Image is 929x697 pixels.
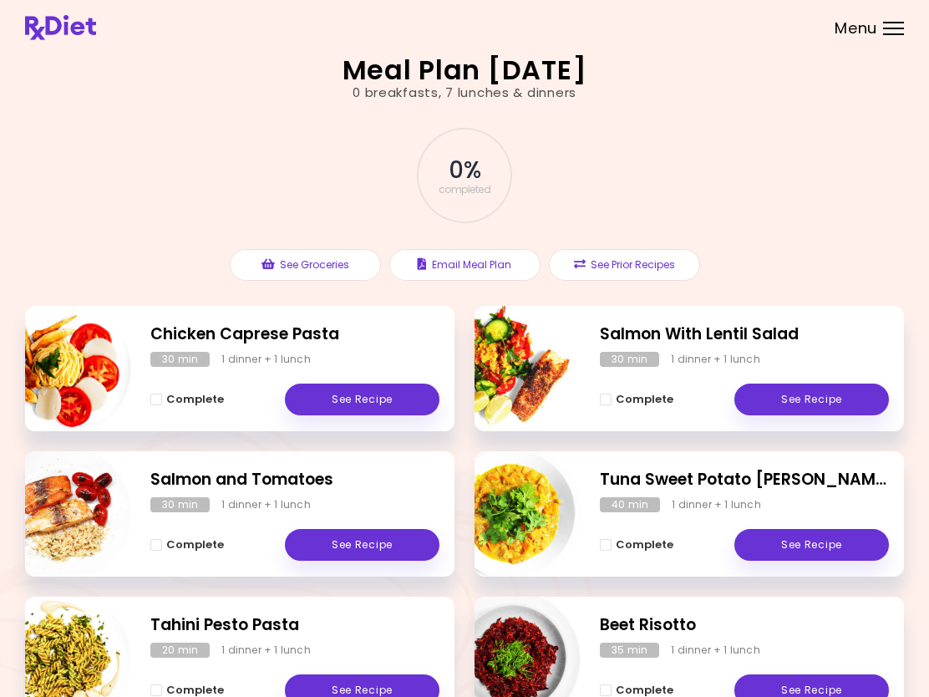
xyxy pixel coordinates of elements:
[600,352,659,367] div: 30 min
[835,21,877,36] span: Menu
[600,389,673,410] button: Complete - Salmon With Lentil Salad
[166,393,224,406] span: Complete
[442,445,581,583] img: Info - Tuna Sweet Potato Curry
[150,535,224,555] button: Complete - Salmon and Tomatoes
[549,249,700,281] button: See Prior Recipes
[150,613,439,638] h2: Tahini Pesto Pasta
[672,497,761,512] div: 1 dinner + 1 lunch
[439,185,491,195] span: completed
[150,643,210,658] div: 20 min
[150,352,210,367] div: 30 min
[449,156,480,185] span: 0 %
[25,15,96,40] img: RxDiet
[600,468,889,492] h2: Tuna Sweet Potato Curry
[150,323,439,347] h2: Chicken Caprese Pasta
[389,249,541,281] button: Email Meal Plan
[734,384,889,415] a: See Recipe - Salmon With Lentil Salad
[166,538,224,552] span: Complete
[442,299,581,438] img: Info - Salmon With Lentil Salad
[600,497,660,512] div: 40 min
[150,468,439,492] h2: Salmon and Tomatoes
[600,613,889,638] h2: Beet Risotto
[616,538,673,552] span: Complete
[600,323,889,347] h2: Salmon With Lentil Salad
[616,684,673,697] span: Complete
[221,643,311,658] div: 1 dinner + 1 lunch
[343,57,587,84] h2: Meal Plan [DATE]
[285,529,439,561] a: See Recipe - Salmon and Tomatoes
[671,643,760,658] div: 1 dinner + 1 lunch
[221,497,311,512] div: 1 dinner + 1 lunch
[221,352,311,367] div: 1 dinner + 1 lunch
[230,249,381,281] button: See Groceries
[150,389,224,410] button: Complete - Chicken Caprese Pasta
[353,84,576,103] div: 0 breakfasts , 7 lunches & dinners
[616,393,673,406] span: Complete
[600,535,673,555] button: Complete - Tuna Sweet Potato Curry
[166,684,224,697] span: Complete
[150,497,210,512] div: 30 min
[600,643,659,658] div: 35 min
[671,352,760,367] div: 1 dinner + 1 lunch
[285,384,439,415] a: See Recipe - Chicken Caprese Pasta
[734,529,889,561] a: See Recipe - Tuna Sweet Potato Curry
